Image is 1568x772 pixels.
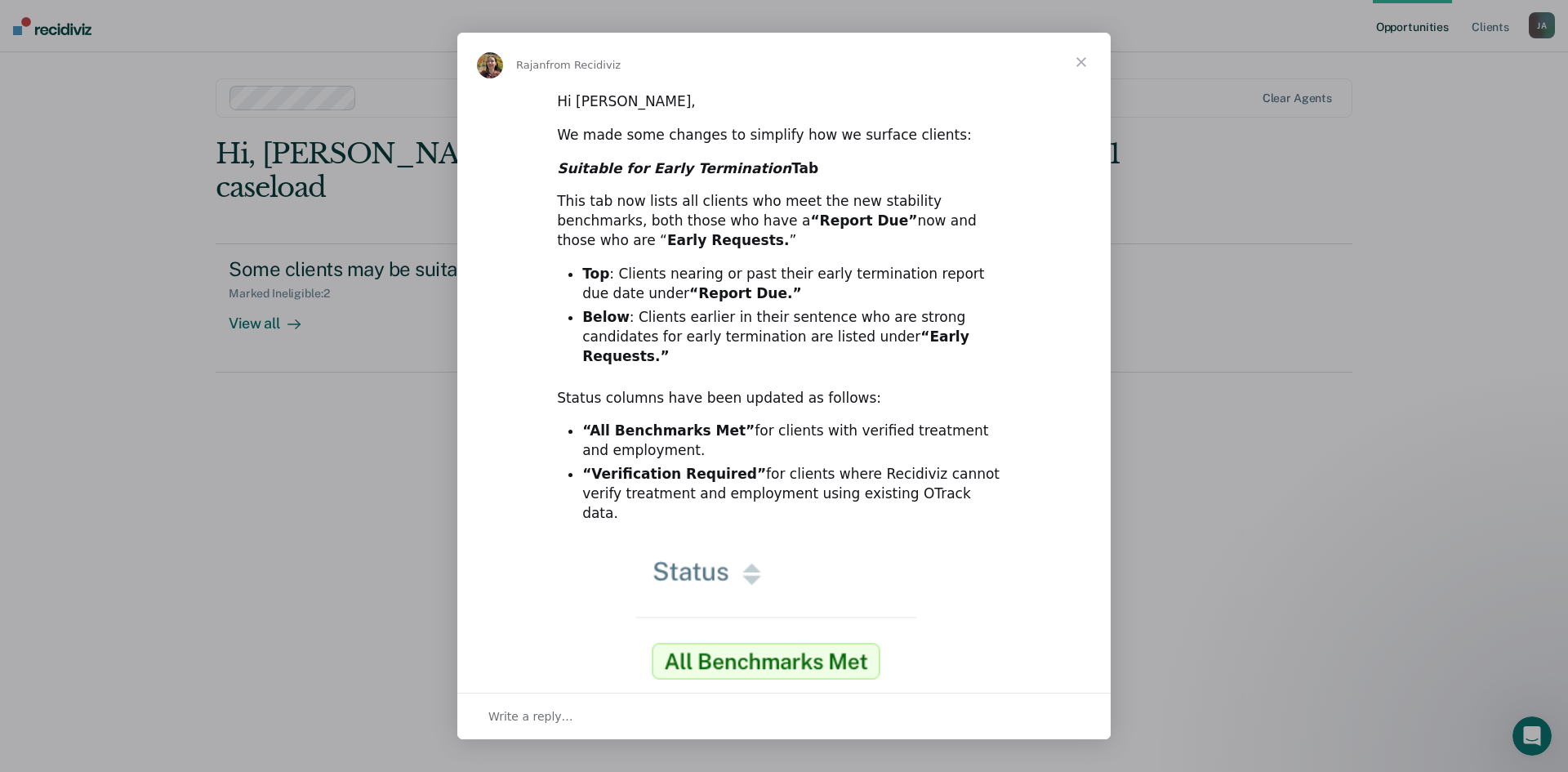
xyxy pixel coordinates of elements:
[667,232,790,248] b: Early Requests.
[516,59,546,71] span: Rajan
[557,389,1011,408] div: Status columns have been updated as follows:
[557,92,1011,112] div: Hi [PERSON_NAME],
[477,52,503,78] img: Profile image for Rajan
[582,465,1011,524] li: for clients where Recidiviz cannot verify treatment and employment using existing OTrack data.
[689,285,801,301] b: “Report Due.”
[582,308,1011,367] li: : Clients earlier in their sentence who are strong candidates for early termination are listed under
[582,266,609,282] b: Top
[582,309,630,325] b: Below
[488,706,573,727] span: Write a reply…
[810,212,917,229] b: “Report Due”
[582,422,755,439] b: “All Benchmarks Met”
[582,265,1011,304] li: : Clients nearing or past their early termination report due date under
[557,126,1011,145] div: We made some changes to simplify how we surface clients:
[1052,33,1111,91] span: Close
[557,160,791,176] i: Suitable for Early Termination
[582,422,1011,461] li: for clients with verified treatment and employment.
[582,466,766,482] b: “Verification Required”
[457,693,1111,739] div: Open conversation and reply
[557,160,818,176] b: Tab
[557,192,1011,250] div: This tab now lists all clients who meet the new stability benchmarks, both those who have a now a...
[582,328,969,364] b: “Early Requests.”
[546,59,621,71] span: from Recidiviz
